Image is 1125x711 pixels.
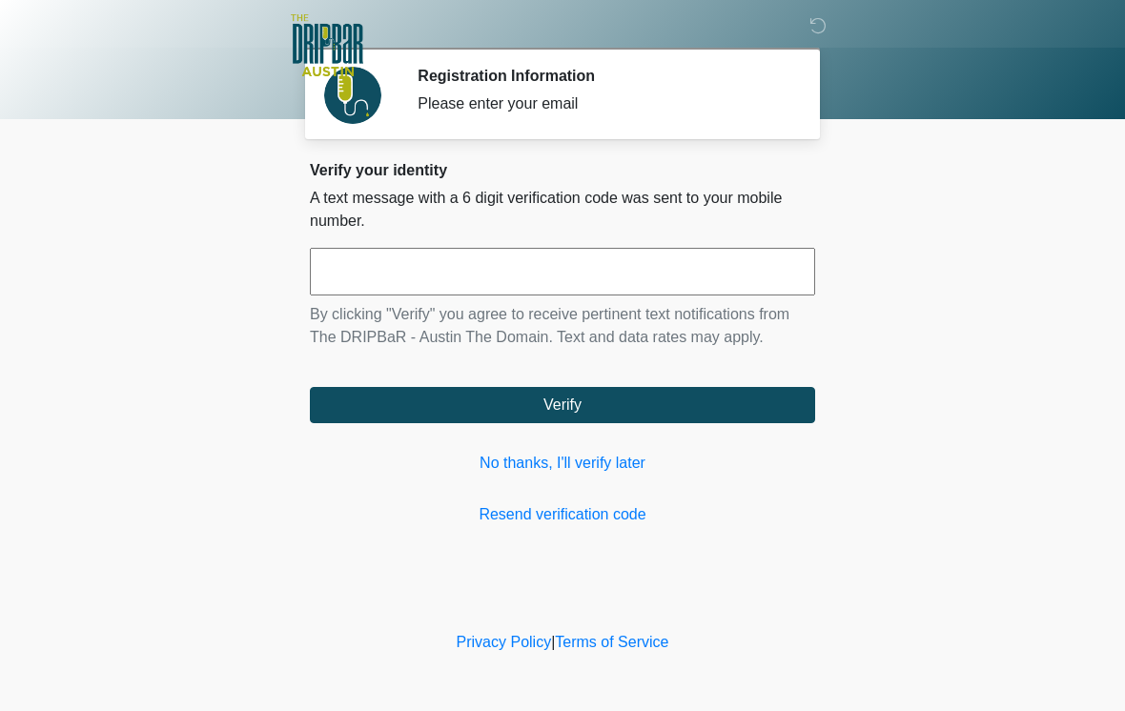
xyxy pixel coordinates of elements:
[555,634,668,650] a: Terms of Service
[310,161,815,179] h2: Verify your identity
[310,387,815,423] button: Verify
[310,503,815,526] a: Resend verification code
[418,92,787,115] div: Please enter your email
[291,14,363,76] img: The DRIPBaR - Austin The Domain Logo
[551,634,555,650] a: |
[324,67,381,124] img: Agent Avatar
[457,634,552,650] a: Privacy Policy
[310,187,815,233] p: A text message with a 6 digit verification code was sent to your mobile number.
[310,452,815,475] a: No thanks, I'll verify later
[310,303,815,349] p: By clicking "Verify" you agree to receive pertinent text notifications from The DRIPBaR - Austin ...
